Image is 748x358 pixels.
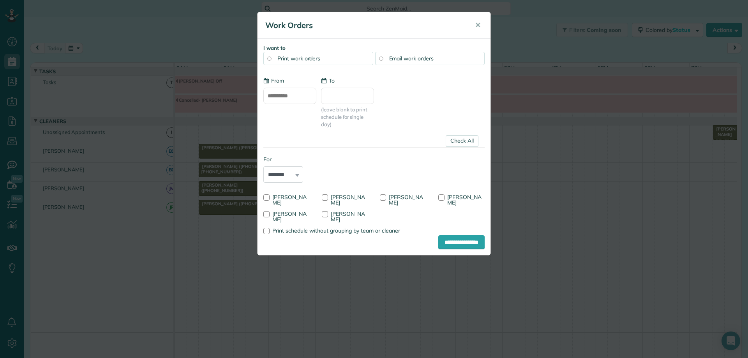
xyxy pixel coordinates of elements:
[267,56,271,60] input: Print work orders
[389,194,423,206] span: [PERSON_NAME]
[263,155,303,163] label: For
[321,106,374,128] span: (leave blank to print schedule for single day)
[447,194,482,206] span: [PERSON_NAME]
[272,227,400,234] span: Print schedule without grouping by team or cleaner
[263,45,286,51] strong: I want to
[272,194,307,206] span: [PERSON_NAME]
[263,77,284,85] label: From
[265,20,464,31] h5: Work Orders
[277,55,320,62] span: Print work orders
[321,77,335,85] label: To
[475,21,481,30] span: ✕
[272,210,307,223] span: [PERSON_NAME]
[331,194,365,206] span: [PERSON_NAME]
[331,210,365,223] span: [PERSON_NAME]
[379,56,383,60] input: Email work orders
[446,135,478,147] a: Check All
[389,55,434,62] span: Email work orders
